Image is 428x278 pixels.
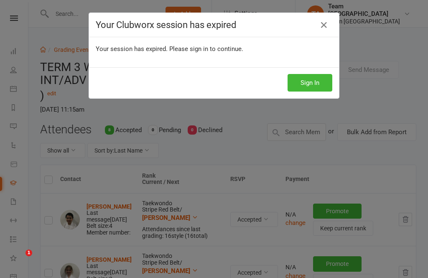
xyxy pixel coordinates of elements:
iframe: Intercom live chat [8,250,28,270]
span: 1 [25,250,32,256]
span: Your session has expired. Please sign in to continue. [96,45,243,53]
button: Sign In [288,74,332,92]
h4: Your Clubworx session has expired [96,20,332,30]
a: Close [317,18,331,32]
